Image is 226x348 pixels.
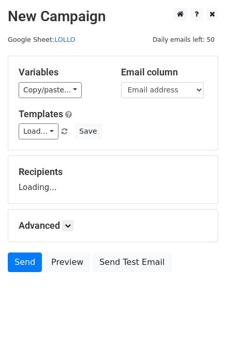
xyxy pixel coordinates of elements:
[19,67,106,78] h5: Variables
[19,108,63,119] a: Templates
[149,34,218,45] span: Daily emails left: 50
[19,166,207,178] h5: Recipients
[19,123,58,139] a: Load...
[54,36,75,43] a: LOLLO
[93,252,171,272] a: Send Test Email
[19,82,82,98] a: Copy/paste...
[149,36,218,43] a: Daily emails left: 50
[8,8,218,25] h2: New Campaign
[19,166,207,193] div: Loading...
[121,67,208,78] h5: Email column
[44,252,90,272] a: Preview
[74,123,101,139] button: Save
[19,220,207,231] h5: Advanced
[8,252,42,272] a: Send
[8,36,76,43] small: Google Sheet:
